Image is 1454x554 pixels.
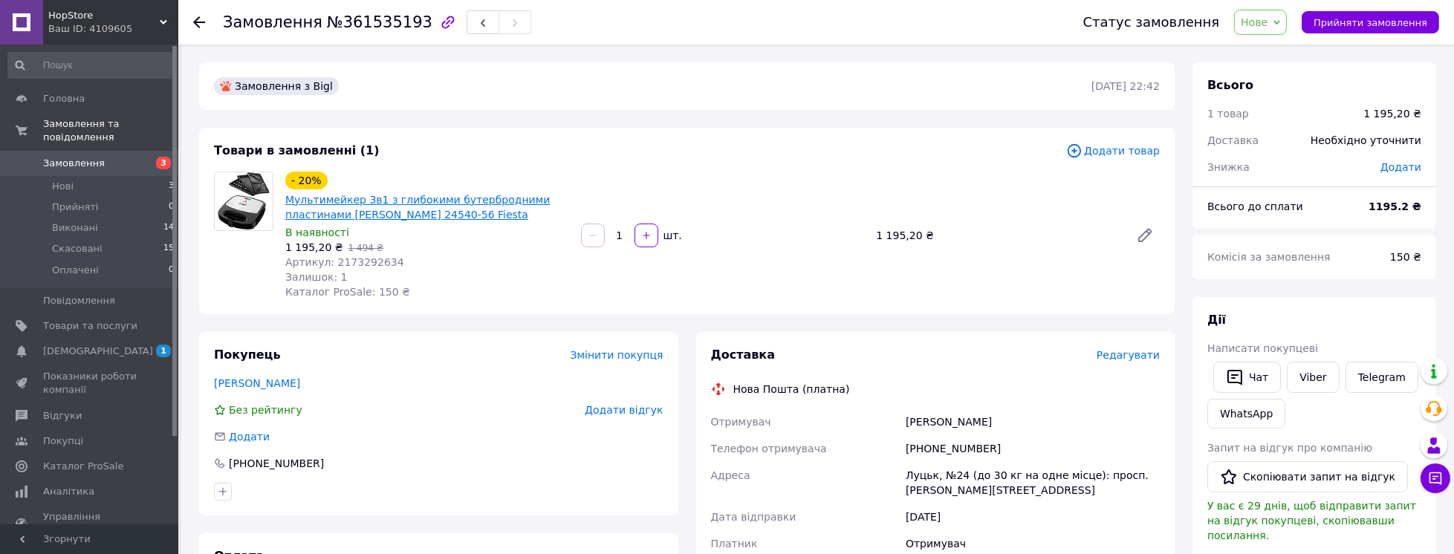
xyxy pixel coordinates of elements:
[1207,442,1372,454] span: Запит на відгук про компанію
[214,77,339,95] div: Замовлення з Bigl
[156,345,171,357] span: 1
[1302,11,1439,33] button: Прийняти замовлення
[43,409,82,423] span: Відгуки
[43,117,178,144] span: Замовлення та повідомлення
[1207,161,1250,173] span: Знижка
[1421,463,1450,493] button: Чат з покупцем
[52,264,99,277] span: Оплачені
[285,256,404,268] span: Артикул: 2173292634
[711,416,771,428] span: Отримувач
[218,172,270,230] img: Мультимейкер 3в1 з глибокими бутербродними пластинами Russell Hobbs 24540-56 Fiesta
[711,469,750,481] span: Адреса
[711,538,758,550] span: Платник
[52,201,98,214] span: Прийняті
[903,408,1163,435] div: [PERSON_NAME]
[285,172,328,189] div: - 20%
[1207,251,1331,263] span: Комісія за замовлення
[1207,313,1226,327] span: Дії
[903,462,1163,504] div: Луцьк, №24 (до 30 кг на одне місце): просп. [PERSON_NAME][STREET_ADDRESS]
[1302,124,1430,157] div: Необхідно уточнити
[1207,399,1285,428] a: WhatsApp
[43,319,137,333] span: Товари та послуги
[1207,78,1253,92] span: Всього
[903,435,1163,462] div: [PHONE_NUMBER]
[229,404,302,416] span: Без рейтингу
[169,180,174,193] span: 3
[711,511,796,523] span: Дата відправки
[1369,201,1421,212] b: 1195.2 ₴
[285,241,343,253] span: 1 195,20 ₴
[1207,108,1249,120] span: 1 товар
[585,404,663,416] span: Додати відгук
[1207,342,1318,354] span: Написати покупцеві
[1363,106,1421,121] div: 1 195,20 ₴
[48,22,178,36] div: Ваш ID: 4109605
[1066,143,1160,159] span: Додати товар
[1207,134,1259,146] span: Доставка
[43,157,105,170] span: Замовлення
[156,157,171,169] span: 3
[163,221,174,235] span: 14
[193,15,205,30] div: Повернутися назад
[1091,80,1160,92] time: [DATE] 22:42
[1097,349,1160,361] span: Редагувати
[214,377,300,389] a: [PERSON_NAME]
[348,243,383,253] span: 1 494 ₴
[285,271,348,283] span: Залишок: 1
[169,201,174,214] span: 0
[1213,362,1281,393] button: Чат
[660,228,684,243] div: шт.
[285,194,550,221] a: Мультимейкер 3в1 з глибокими бутербродними пластинами [PERSON_NAME] 24540-56 Fiesta
[214,348,281,362] span: Покупець
[1207,461,1408,492] button: Скопіювати запит на відгук
[1207,500,1416,541] span: У вас є 29 днів, щоб відправити запит на відгук покупцеві, скопіювавши посилання.
[52,221,98,235] span: Виконані
[48,9,160,22] span: HopStore
[870,225,1124,246] div: 1 195,20 ₴
[52,242,103,255] span: Скасовані
[1083,15,1220,30] div: Статус замовлення
[1346,362,1418,393] a: Telegram
[1207,201,1303,212] span: Всього до сплати
[327,13,432,31] span: №361535193
[43,92,85,105] span: Головна
[571,349,663,361] span: Змінити покупця
[52,180,74,193] span: Нові
[730,382,854,397] div: Нова Пошта (платна)
[43,294,115,307] span: Повідомлення
[43,460,123,473] span: Каталог ProSale
[1380,161,1421,173] span: Додати
[1130,221,1160,250] a: Редагувати
[227,456,325,471] div: [PHONE_NUMBER]
[229,431,270,443] span: Додати
[43,510,137,537] span: Управління сайтом
[43,345,153,358] span: [DEMOGRAPHIC_DATA]
[711,348,776,362] span: Доставка
[285,286,410,298] span: Каталог ProSale: 150 ₴
[1287,362,1339,393] a: Viber
[903,504,1163,530] div: [DATE]
[711,443,827,454] span: Телефон отримувача
[43,485,94,498] span: Аналітика
[43,434,83,448] span: Покупці
[169,264,174,277] span: 0
[285,227,349,238] span: В наявності
[1314,17,1427,28] span: Прийняти замовлення
[7,52,175,79] input: Пошук
[223,13,322,31] span: Замовлення
[163,242,174,255] span: 15
[1241,16,1268,28] span: Нове
[43,370,137,397] span: Показники роботи компанії
[1390,251,1421,263] span: 150 ₴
